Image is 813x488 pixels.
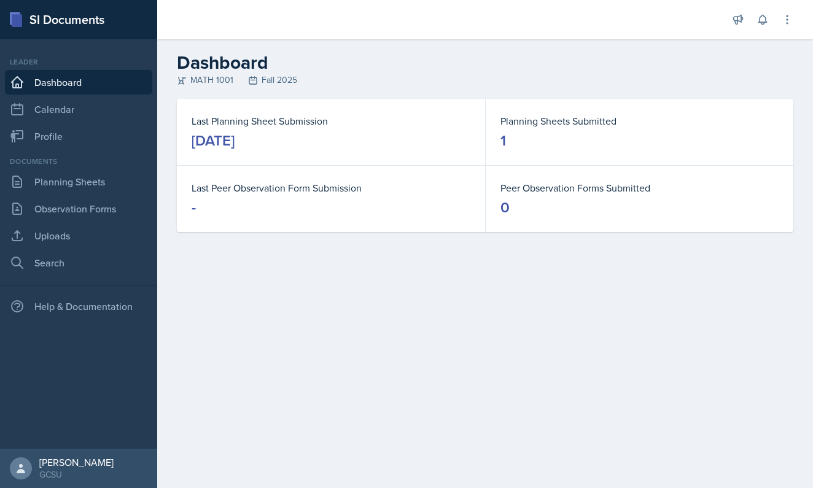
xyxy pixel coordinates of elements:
div: 0 [500,198,510,217]
div: Leader [5,56,152,68]
div: GCSU [39,468,114,481]
div: [PERSON_NAME] [39,456,114,468]
div: - [192,198,196,217]
div: Help & Documentation [5,294,152,319]
dt: Planning Sheets Submitted [500,114,779,128]
div: Documents [5,156,152,167]
dt: Last Peer Observation Form Submission [192,180,470,195]
a: Search [5,250,152,275]
a: Calendar [5,97,152,122]
div: MATH 1001 Fall 2025 [177,74,793,87]
a: Planning Sheets [5,169,152,194]
a: Profile [5,124,152,149]
a: Observation Forms [5,196,152,221]
a: Uploads [5,223,152,248]
dt: Last Planning Sheet Submission [192,114,470,128]
h2: Dashboard [177,52,793,74]
div: [DATE] [192,131,235,150]
div: 1 [500,131,506,150]
dt: Peer Observation Forms Submitted [500,180,779,195]
a: Dashboard [5,70,152,95]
